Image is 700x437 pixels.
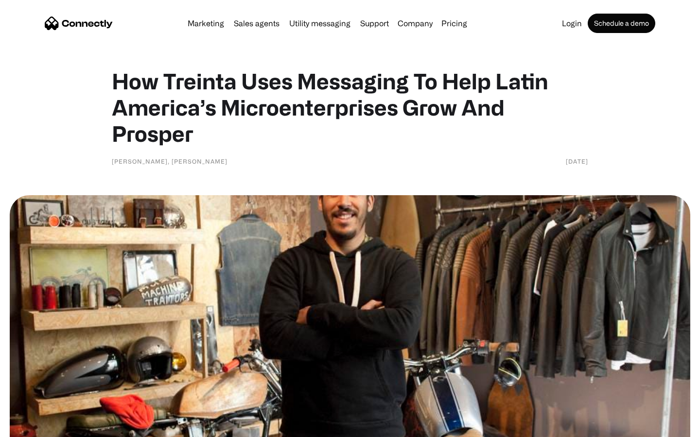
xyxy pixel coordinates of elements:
a: Login [558,19,586,27]
a: Marketing [184,19,228,27]
a: Support [356,19,393,27]
h1: How Treinta Uses Messaging To Help Latin America’s Microenterprises Grow And Prosper [112,68,588,147]
ul: Language list [19,420,58,434]
div: Company [398,17,433,30]
div: [DATE] [566,156,588,166]
aside: Language selected: English [10,420,58,434]
a: Pricing [437,19,471,27]
div: [PERSON_NAME], [PERSON_NAME] [112,156,227,166]
a: Utility messaging [285,19,354,27]
a: Sales agents [230,19,283,27]
a: Schedule a demo [588,14,655,33]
